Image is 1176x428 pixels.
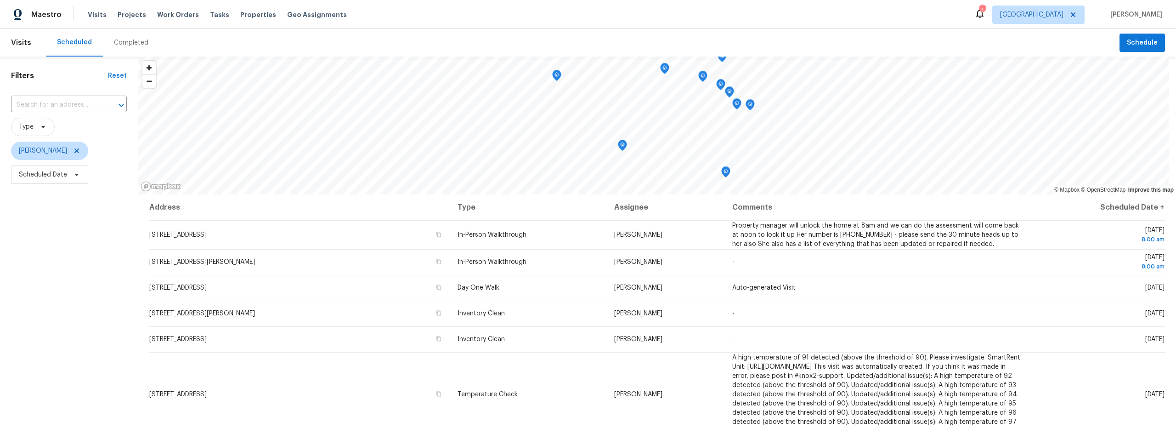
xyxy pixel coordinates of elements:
span: Visits [11,33,31,53]
span: Type [19,122,34,131]
span: Scheduled Date [19,170,67,179]
a: Improve this map [1128,187,1174,193]
span: Maestro [31,10,62,19]
span: Work Orders [157,10,199,19]
span: [PERSON_NAME] [614,259,662,265]
span: Properties [240,10,276,19]
span: [PERSON_NAME] [614,285,662,291]
div: 8:00 am [1037,235,1165,244]
div: Completed [114,38,148,47]
span: - [732,336,735,342]
span: [GEOGRAPHIC_DATA] [1000,10,1063,19]
button: Copy Address [435,390,443,398]
span: Schedule [1127,37,1158,49]
span: [STREET_ADDRESS] [149,285,207,291]
span: [DATE] [1145,285,1165,291]
a: Mapbox [1054,187,1080,193]
div: Map marker [552,70,561,84]
span: [STREET_ADDRESS][PERSON_NAME] [149,259,255,265]
span: Inventory Clean [458,336,505,342]
span: [PERSON_NAME] [614,232,662,238]
div: Map marker [660,63,669,77]
span: Geo Assignments [287,10,347,19]
input: Search for an address... [11,98,101,112]
span: [DATE] [1145,391,1165,398]
h1: Filters [11,71,108,80]
canvas: Map [138,57,1169,194]
div: Map marker [721,166,730,181]
span: [STREET_ADDRESS] [149,232,207,238]
div: Map marker [746,99,755,114]
span: [DATE] [1037,254,1165,271]
button: Schedule [1119,34,1165,52]
button: Copy Address [435,335,443,343]
div: Map marker [716,79,725,93]
span: Inventory Clean [458,310,505,317]
span: In-Person Walkthrough [458,232,526,238]
div: Map marker [698,71,707,85]
button: Copy Address [435,230,443,239]
button: Open [115,99,128,112]
div: 8:00 am [1037,262,1165,271]
span: Day One Walk [458,285,499,291]
div: Map marker [618,140,627,154]
th: Address [149,194,450,220]
div: Reset [108,71,127,80]
a: Mapbox homepage [141,181,181,192]
div: Map marker [732,98,741,113]
span: - [732,310,735,317]
span: Property manager will unlock the home at 8am and we can do the assessment will come back at noon ... [732,223,1019,247]
span: [PERSON_NAME] [1107,10,1162,19]
span: Visits [88,10,107,19]
span: [PERSON_NAME] [614,336,662,342]
div: 1 [979,6,985,15]
span: [DATE] [1145,310,1165,317]
span: - [732,259,735,265]
th: Type [450,194,607,220]
a: OpenStreetMap [1081,187,1125,193]
span: [PERSON_NAME] [614,310,662,317]
span: Auto-generated Visit [732,285,796,291]
div: Scheduled [57,38,92,47]
span: [DATE] [1145,336,1165,342]
span: [DATE] [1037,227,1165,244]
th: Scheduled Date ↑ [1030,194,1165,220]
button: Zoom out [142,74,156,88]
span: Temperature Check [458,391,518,398]
span: In-Person Walkthrough [458,259,526,265]
th: Comments [725,194,1030,220]
span: [STREET_ADDRESS] [149,391,207,398]
button: Zoom in [142,61,156,74]
span: [PERSON_NAME] [614,391,662,398]
button: Copy Address [435,309,443,317]
div: Map marker [718,51,727,65]
span: [STREET_ADDRESS][PERSON_NAME] [149,310,255,317]
span: Projects [118,10,146,19]
span: Zoom out [142,75,156,88]
button: Copy Address [435,257,443,266]
span: [STREET_ADDRESS] [149,336,207,342]
span: Tasks [210,11,229,18]
th: Assignee [607,194,725,220]
div: Map marker [725,86,734,101]
span: [PERSON_NAME] [19,146,67,155]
